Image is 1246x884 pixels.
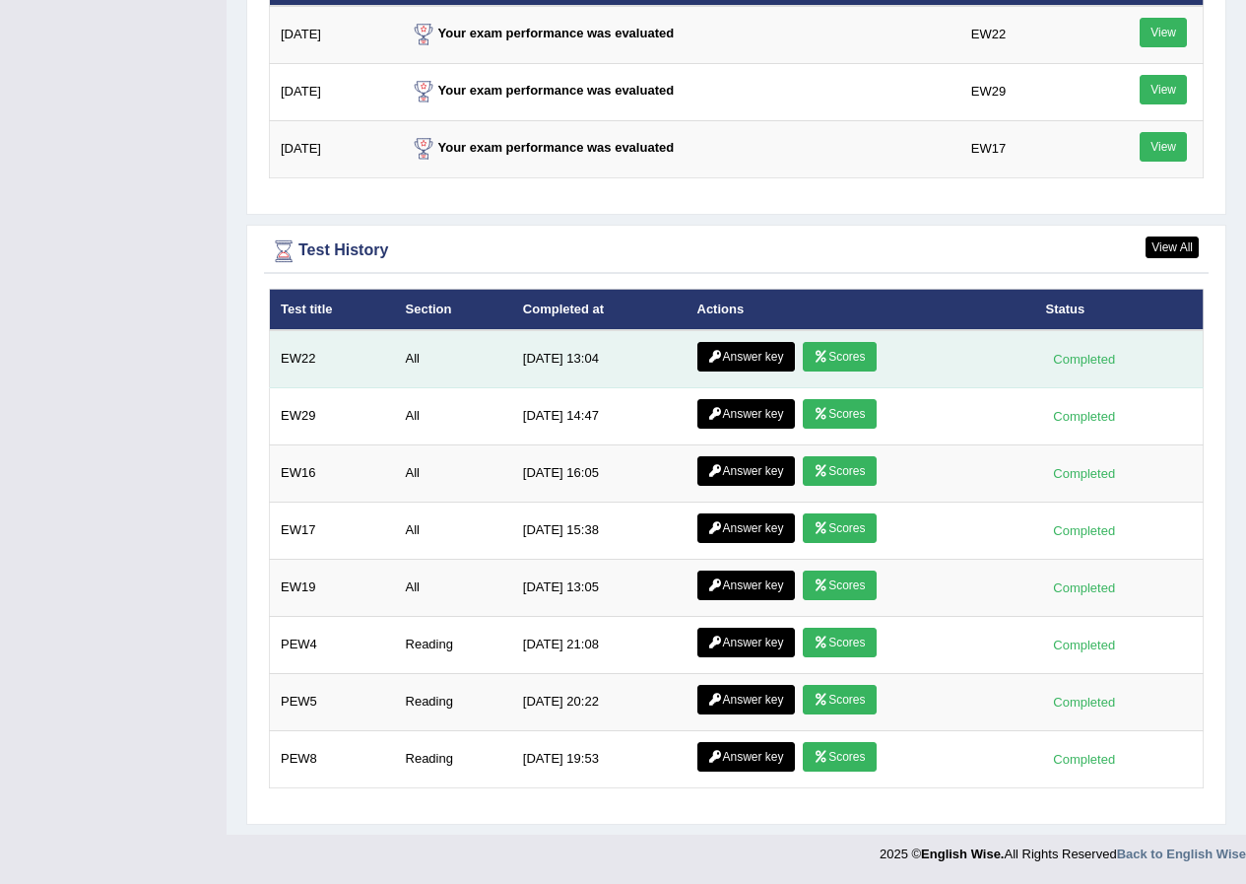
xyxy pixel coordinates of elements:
div: Completed [1045,749,1122,770]
td: PEW5 [270,674,395,731]
strong: Your exam performance was evaluated [409,26,675,40]
th: Completed at [512,289,687,330]
a: Answer key [697,399,795,429]
td: [DATE] 15:38 [512,503,687,560]
td: All [395,388,512,445]
a: View [1140,132,1187,162]
td: [DATE] 13:05 [512,560,687,617]
td: [DATE] 20:22 [512,674,687,731]
td: Reading [395,617,512,674]
div: 2025 © All Rights Reserved [880,835,1246,863]
td: [DATE] [270,63,398,120]
a: View [1140,75,1187,104]
td: EW17 [960,120,1085,177]
td: EW29 [960,63,1085,120]
td: PEW8 [270,731,395,788]
th: Section [395,289,512,330]
a: Scores [803,513,876,543]
td: All [395,330,512,388]
th: Status [1034,289,1203,330]
strong: Your exam performance was evaluated [409,83,675,98]
td: EW22 [960,6,1085,64]
div: Completed [1045,692,1122,713]
div: Test History [269,237,1204,266]
td: All [395,445,512,503]
td: Reading [395,731,512,788]
a: Answer key [697,342,795,372]
a: Answer key [697,571,795,600]
td: [DATE] 13:04 [512,330,687,388]
a: Scores [803,399,876,429]
th: Test title [270,289,395,330]
a: Scores [803,628,876,657]
td: PEW4 [270,617,395,674]
td: EW19 [270,560,395,617]
a: Answer key [697,685,795,714]
td: [DATE] 16:05 [512,445,687,503]
td: EW17 [270,503,395,560]
a: Back to English Wise [1117,847,1246,861]
a: Scores [803,342,876,372]
td: All [395,503,512,560]
a: Scores [803,571,876,600]
a: Answer key [697,456,795,486]
div: Completed [1045,463,1122,484]
td: All [395,560,512,617]
a: View All [1146,237,1199,258]
td: EW29 [270,388,395,445]
td: [DATE] 14:47 [512,388,687,445]
div: Completed [1045,406,1122,427]
a: Answer key [697,742,795,772]
td: EW22 [270,330,395,388]
div: Completed [1045,520,1122,541]
div: Completed [1045,349,1122,370]
td: Reading [395,674,512,731]
td: [DATE] 19:53 [512,731,687,788]
a: Answer key [697,513,795,543]
td: EW16 [270,445,395,503]
a: Scores [803,456,876,486]
a: Scores [803,685,876,714]
strong: Your exam performance was evaluated [409,140,675,155]
div: Completed [1045,635,1122,655]
th: Actions [687,289,1035,330]
a: Scores [803,742,876,772]
td: [DATE] [270,6,398,64]
a: View [1140,18,1187,47]
div: Completed [1045,578,1122,598]
td: [DATE] [270,120,398,177]
strong: English Wise. [921,847,1004,861]
a: Answer key [697,628,795,657]
td: [DATE] 21:08 [512,617,687,674]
